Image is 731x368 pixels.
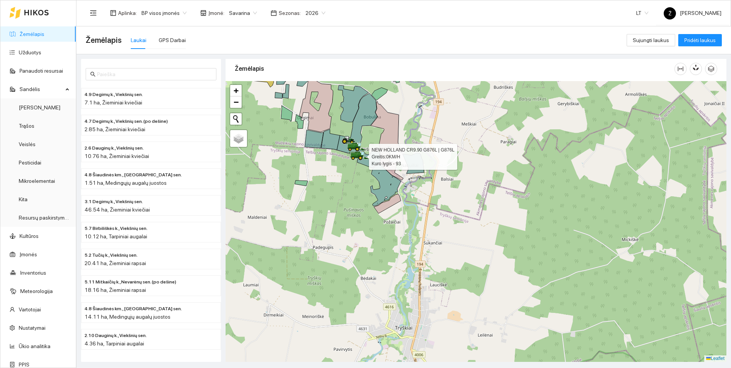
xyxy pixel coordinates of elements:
button: Sujungti laukus [627,34,675,46]
span: 4.8 Šiaudinės km., Papilės sen. [84,305,182,313]
span: calendar [271,10,277,16]
a: Kita [19,196,28,202]
span: 4.7 Degimų k., Viekšnių sen. (po dešine) [84,118,168,125]
span: 2.85 ha, Žieminiai kviečiai [84,126,145,132]
span: 2.6 Dauginų k., Viekšnių sen. [84,145,144,152]
a: Pridėti laukus [678,37,722,43]
span: 10.12 ha, Tarpiniai augalai [84,233,147,239]
span: 46.54 ha, Žieminiai kviečiai [84,207,150,213]
button: menu-fold [86,5,101,21]
span: 2026 [305,7,325,19]
a: Zoom in [230,85,242,96]
span: + [234,86,239,95]
span: Sujungti laukus [633,36,669,44]
span: 4.8 Šiaudinės km., Papilės sen. [84,171,182,179]
input: Paieška [97,70,212,78]
button: Initiate a new search [230,113,242,125]
a: Inventorius [20,270,46,276]
span: Žemėlapis [86,34,122,46]
span: 7.1 ha, Žieminiai kviečiai [84,99,142,106]
span: 4.9 Degimų k., Viekšnių sen. [84,91,143,98]
span: 5.11 Mitkaičių k., Nevarėnų sen. (po dešine) [84,278,176,286]
div: Laukai [131,36,146,44]
span: 4.36 ha, Tarpiniai augalai [84,340,144,347]
span: shop [200,10,206,16]
span: menu-fold [90,10,97,16]
span: 14.11 ha, Medingųjų augalų juostos [84,314,171,320]
a: Pesticidai [19,160,41,166]
a: Užduotys [19,49,41,55]
a: Panaudoti resursai [19,68,63,74]
a: Kultūros [19,233,39,239]
a: Vartotojai [19,306,41,313]
span: Ž [668,7,672,20]
span: BP visos įmonės [141,7,187,19]
span: layout [110,10,116,16]
button: column-width [674,63,687,75]
a: Meteorologija [20,288,53,294]
span: 5.2 Tučių k., Viekšnių sen. [84,252,138,259]
span: Sezonas : [279,9,301,17]
span: Sandėlis [19,81,63,97]
a: Leaflet [706,356,725,361]
span: column-width [675,66,686,72]
a: Ūkio analitika [19,343,50,349]
span: 5.7 Birbiliškės k., Viekšnių sen. [84,225,148,232]
a: Nustatymai [19,325,45,331]
span: 2.10 Dauginų k., Viekšnių sen. [84,332,147,339]
span: − [234,97,239,107]
span: [PERSON_NAME] [664,10,721,16]
a: Resursų paskirstymas [19,215,70,221]
span: LT [636,7,648,19]
a: Mikroelementai [19,178,55,184]
span: Savarina [229,7,257,19]
span: 20.41 ha, Žieminiai rapsai [84,260,146,266]
span: 3.1 Degimų k., Viekšnių sen. [84,198,143,205]
a: Veislės [19,141,36,147]
div: Žemėlapis [235,58,674,80]
a: Sujungti laukus [627,37,675,43]
a: Įmonės [19,251,37,257]
span: 10.76 ha, Žieminiai kviečiai [84,153,149,159]
span: Aplinka : [118,9,137,17]
div: GPS Darbai [159,36,186,44]
span: search [90,72,96,77]
a: PPIS [19,361,29,368]
a: Trąšos [19,123,34,129]
a: Layers [230,130,247,147]
a: Zoom out [230,96,242,108]
button: Pridėti laukus [678,34,722,46]
a: [PERSON_NAME] [19,104,60,111]
span: 1.51 ha, Medingųjų augalų juostos [84,180,167,186]
span: Įmonė : [208,9,224,17]
span: Pridėti laukus [684,36,716,44]
a: Žemėlapis [19,31,44,37]
span: 18.16 ha, Žieminiai rapsai [84,287,146,293]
